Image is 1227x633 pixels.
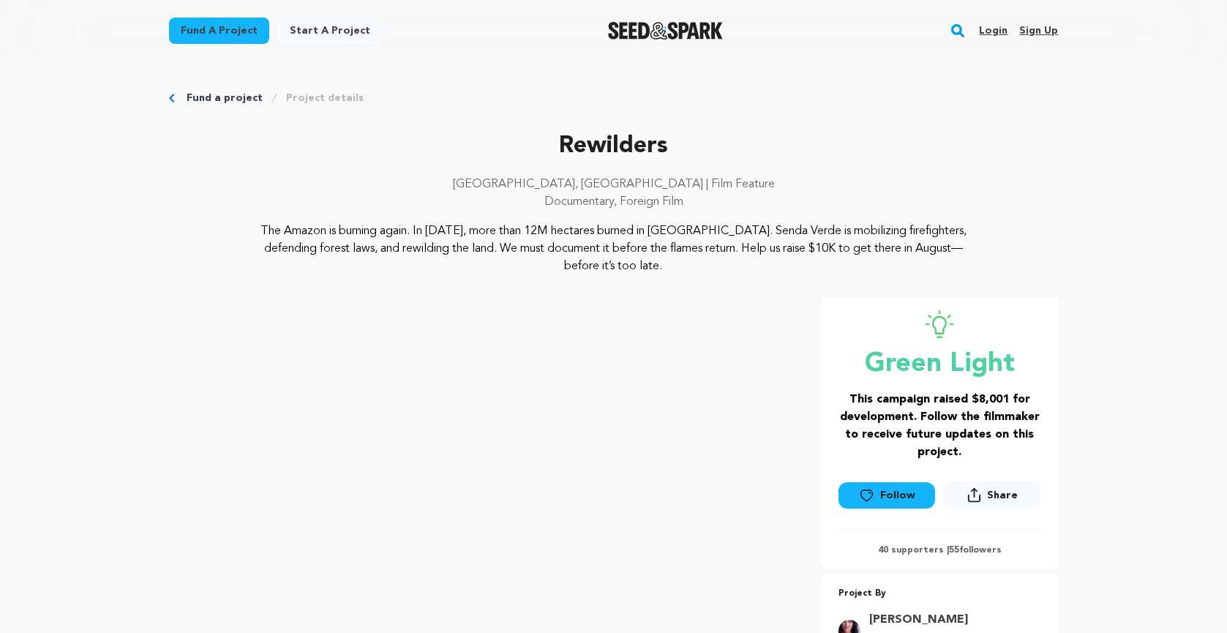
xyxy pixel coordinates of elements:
[944,482,1040,514] span: Share
[838,544,1041,556] p: 40 supporters | followers
[169,176,1059,193] p: [GEOGRAPHIC_DATA], [GEOGRAPHIC_DATA] | Film Feature
[169,193,1059,211] p: Documentary, Foreign Film
[278,18,382,44] a: Start a project
[944,482,1040,509] button: Share
[169,91,1059,105] div: Breadcrumb
[838,585,1041,602] p: Project By
[979,19,1008,42] a: Login
[169,129,1059,164] p: Rewilders
[869,611,1032,629] a: Goto Natalie Conneely profile
[608,22,723,40] img: Seed&Spark Logo Dark Mode
[169,18,269,44] a: Fund a project
[838,391,1041,461] h3: This campaign raised $8,001 for development. Follow the filmmaker to receive future updates on th...
[987,488,1018,503] span: Share
[608,22,723,40] a: Seed&Spark Homepage
[1019,19,1058,42] a: Sign up
[949,546,959,555] span: 55
[838,482,935,509] a: Follow
[187,91,263,105] a: Fund a project
[258,222,969,275] p: The Amazon is burning again. In [DATE], more than 12M hectares burned in [GEOGRAPHIC_DATA]. Senda...
[286,91,364,105] a: Project details
[838,350,1041,379] p: Green Light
